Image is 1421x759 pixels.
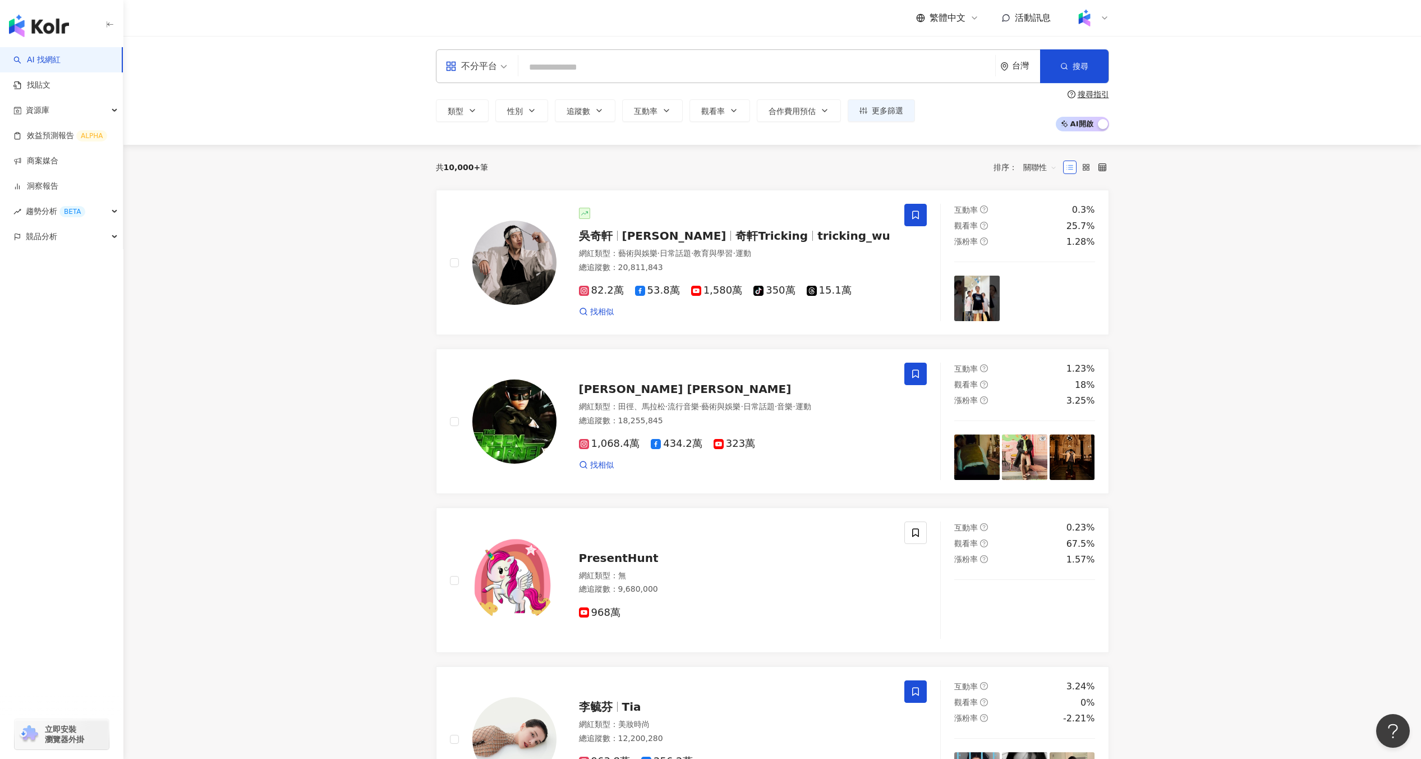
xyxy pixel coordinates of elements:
span: 53.8萬 [635,285,680,296]
div: 排序： [994,158,1063,176]
span: 類型 [448,107,463,116]
span: question-circle [980,682,988,690]
span: 流行音樂 [668,402,699,411]
span: question-circle [980,555,988,563]
span: 日常話題 [660,249,691,258]
span: · [733,249,735,258]
span: 350萬 [753,285,795,296]
span: question-circle [1068,90,1075,98]
img: post-image [1002,435,1047,480]
span: 競品分析 [26,224,57,249]
span: 漲粉率 [954,714,978,723]
span: 追蹤數 [567,107,590,116]
div: 搜尋指引 [1078,90,1109,99]
button: 性別 [495,99,548,122]
div: 總追蹤數 ： 18,255,845 [579,415,891,427]
img: post-image [1050,435,1095,480]
span: 奇軒Tricking [735,229,808,243]
span: question-circle [980,237,988,245]
a: chrome extension立即安裝 瀏覽器外掛 [15,719,109,749]
div: 總追蹤數 ： 20,811,843 [579,262,891,273]
span: 互動率 [954,682,978,691]
span: 互動率 [954,523,978,532]
div: 台灣 [1012,61,1040,71]
img: post-image [1002,276,1047,321]
img: post-image [954,593,1000,639]
span: 搜尋 [1073,62,1088,71]
img: chrome extension [18,725,40,743]
span: 活動訊息 [1015,12,1051,23]
div: 總追蹤數 ： 9,680,000 [579,584,891,595]
button: 觀看率 [689,99,750,122]
img: logo [9,15,69,37]
div: 25.7% [1066,220,1095,232]
span: 李毓芬 [579,700,613,714]
a: 找相似 [579,307,614,318]
img: KOL Avatar [472,221,557,305]
div: -2.21% [1063,712,1095,725]
span: 美妝時尚 [618,720,650,729]
button: 互動率 [622,99,683,122]
a: 找相似 [579,460,614,471]
span: · [775,402,777,411]
div: 67.5% [1066,538,1095,550]
div: 0.23% [1066,522,1095,534]
div: 0% [1080,697,1095,709]
span: 互動率 [634,107,657,116]
button: 更多篩選 [848,99,915,122]
span: 觀看率 [954,380,978,389]
span: 教育與學習 [693,249,733,258]
a: 效益預測報告ALPHA [13,130,107,141]
img: post-image [1050,593,1095,639]
span: [PERSON_NAME] [PERSON_NAME] [579,382,792,396]
button: 追蹤數 [555,99,615,122]
div: 網紅類型 ： [579,248,891,259]
span: · [657,249,660,258]
div: 18% [1075,379,1095,391]
span: 互動率 [954,364,978,373]
span: 1,068.4萬 [579,438,640,450]
span: · [691,249,693,258]
button: 類型 [436,99,489,122]
div: 網紅類型 ： 無 [579,570,891,582]
div: 1.23% [1066,363,1095,375]
span: 323萬 [714,438,755,450]
span: PresentHunt [579,551,659,565]
div: 1.57% [1066,554,1095,566]
span: 968萬 [579,607,620,619]
span: question-circle [980,396,988,404]
span: environment [1000,62,1009,71]
span: 繁體中文 [930,12,965,24]
span: Tia [622,700,641,714]
span: 運動 [735,249,751,258]
img: post-image [954,276,1000,321]
span: question-circle [980,381,988,388]
span: [PERSON_NAME] [622,229,726,243]
span: 觀看率 [954,539,978,548]
button: 合作費用預估 [757,99,841,122]
span: 漲粉率 [954,396,978,405]
img: KOL Avatar [472,538,557,623]
iframe: Help Scout Beacon - Open [1376,714,1410,748]
span: 藝術與娛樂 [618,249,657,258]
img: KOL Avatar [472,379,557,464]
span: · [665,402,668,411]
span: question-circle [980,523,988,531]
span: 合作費用預估 [769,107,816,116]
span: 15.1萬 [807,285,852,296]
span: 互動率 [954,205,978,214]
span: appstore [445,61,457,72]
span: 漲粉率 [954,237,978,246]
img: post-image [1050,276,1095,321]
span: 性別 [507,107,523,116]
span: 運動 [795,402,811,411]
span: tricking_wu [817,229,890,243]
span: 82.2萬 [579,285,624,296]
span: · [699,402,701,411]
span: 找相似 [590,307,614,318]
span: 434.2萬 [651,438,702,450]
a: 洞察報告 [13,181,58,192]
span: question-circle [980,714,988,722]
span: 資源庫 [26,98,49,123]
span: 觀看率 [954,221,978,230]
